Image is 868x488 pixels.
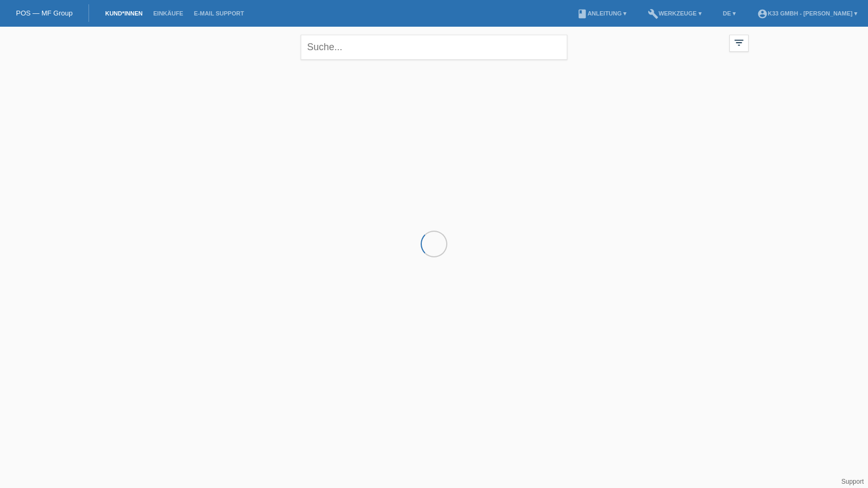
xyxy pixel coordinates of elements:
[572,10,632,17] a: bookAnleitung ▾
[648,9,658,19] i: build
[189,10,250,17] a: E-Mail Support
[642,10,707,17] a: buildWerkzeuge ▾
[733,37,745,49] i: filter_list
[577,9,588,19] i: book
[100,10,148,17] a: Kund*innen
[757,9,768,19] i: account_circle
[148,10,188,17] a: Einkäufe
[16,9,73,17] a: POS — MF Group
[841,478,864,485] a: Support
[752,10,863,17] a: account_circleK33 GmbH - [PERSON_NAME] ▾
[718,10,741,17] a: DE ▾
[301,35,567,60] input: Suche...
